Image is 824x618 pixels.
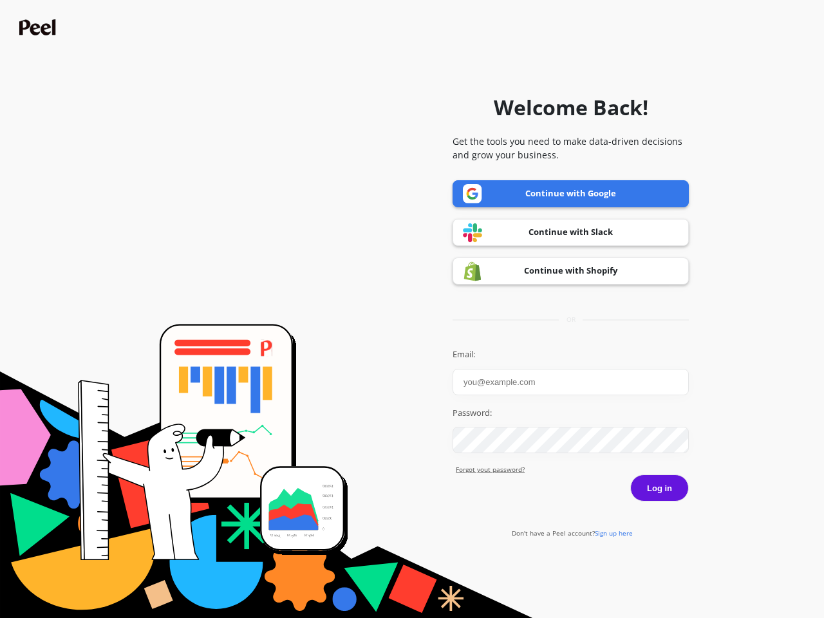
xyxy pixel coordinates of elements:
[19,19,59,35] img: Peel
[494,92,648,123] h1: Welcome Back!
[463,223,482,243] img: Slack logo
[512,529,633,538] a: Don't have a Peel account?Sign up here
[595,529,633,538] span: Sign up here
[453,369,689,395] input: you@example.com
[630,474,689,501] button: Log in
[453,219,689,246] a: Continue with Slack
[453,407,689,420] label: Password:
[453,348,689,361] label: Email:
[453,135,689,162] p: Get the tools you need to make data-driven decisions and grow your business.
[463,261,482,281] img: Shopify logo
[463,184,482,203] img: Google logo
[453,180,689,207] a: Continue with Google
[453,315,689,324] div: or
[456,465,689,474] a: Forgot yout password?
[453,257,689,285] a: Continue with Shopify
